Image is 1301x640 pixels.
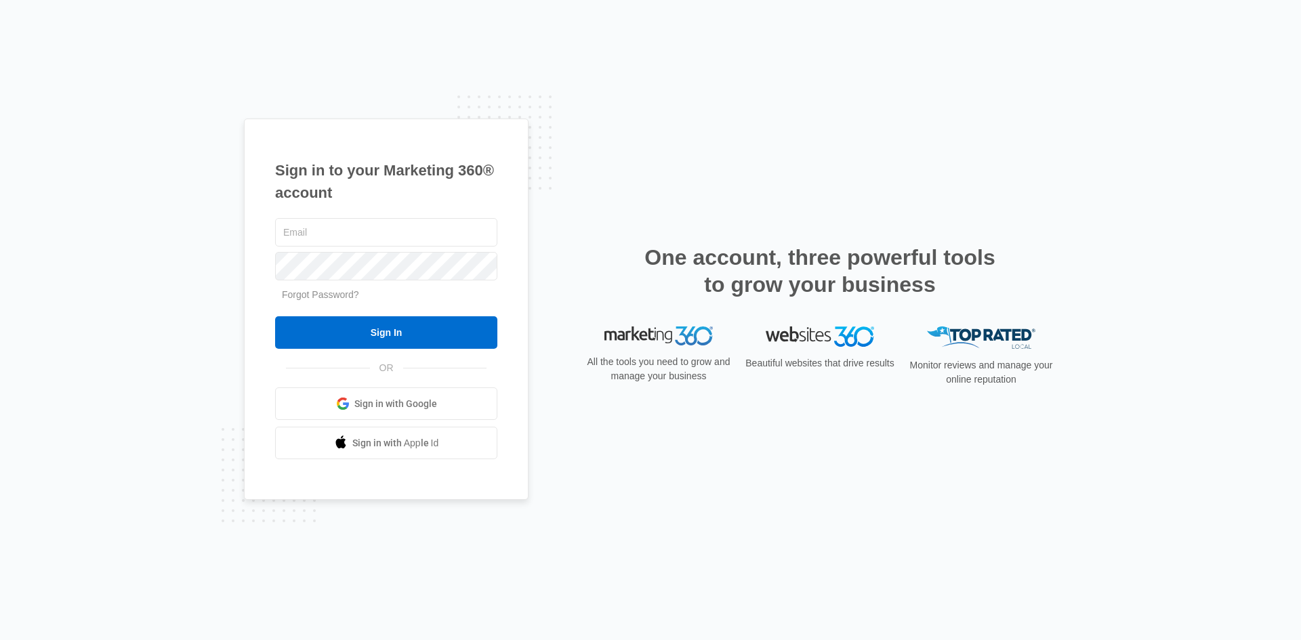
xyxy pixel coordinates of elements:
[354,397,437,411] span: Sign in with Google
[905,358,1057,387] p: Monitor reviews and manage your online reputation
[583,355,735,383] p: All the tools you need to grow and manage your business
[370,361,403,375] span: OR
[282,289,359,300] a: Forgot Password?
[275,159,497,204] h1: Sign in to your Marketing 360® account
[352,436,439,450] span: Sign in with Apple Id
[275,427,497,459] a: Sign in with Apple Id
[275,316,497,349] input: Sign In
[766,326,874,346] img: Websites 360
[927,326,1035,349] img: Top Rated Local
[744,356,896,370] p: Beautiful websites that drive results
[640,244,999,298] h2: One account, three powerful tools to grow your business
[604,326,713,345] img: Marketing 360
[275,387,497,420] a: Sign in with Google
[275,218,497,247] input: Email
